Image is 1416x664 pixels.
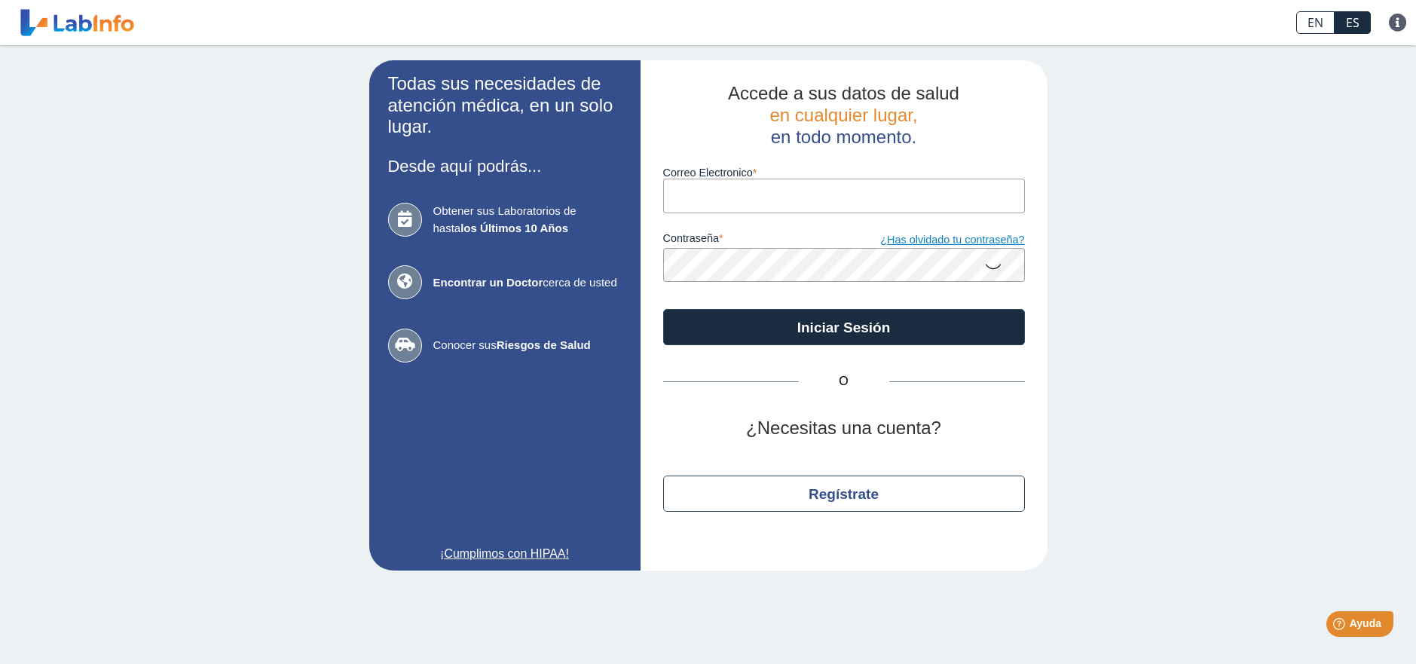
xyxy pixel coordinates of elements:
iframe: Help widget launcher [1282,605,1399,647]
span: cerca de usted [433,274,622,292]
b: Riesgos de Salud [497,338,591,351]
label: contraseña [663,232,844,249]
a: ¿Has olvidado tu contraseña? [844,232,1025,249]
span: en cualquier lugar, [769,105,917,125]
span: Accede a sus datos de salud [728,83,959,103]
span: Obtener sus Laboratorios de hasta [433,203,622,237]
label: Correo Electronico [663,167,1025,179]
h2: Todas sus necesidades de atención médica, en un solo lugar. [388,73,622,138]
b: los Últimos 10 Años [460,222,568,234]
h3: Desde aquí podrás... [388,157,622,176]
a: EN [1296,11,1335,34]
button: Iniciar Sesión [663,309,1025,345]
a: ¡Cumplimos con HIPAA! [388,545,622,563]
span: en todo momento. [771,127,916,147]
a: ES [1335,11,1371,34]
h2: ¿Necesitas una cuenta? [663,418,1025,439]
b: Encontrar un Doctor [433,276,543,289]
span: O [799,372,889,390]
span: Conocer sus [433,337,622,354]
button: Regístrate [663,476,1025,512]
